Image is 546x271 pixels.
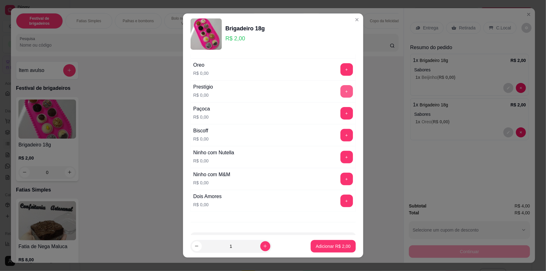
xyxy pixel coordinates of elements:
p: R$ 0,00 [193,114,210,120]
button: Close [352,15,362,25]
p: R$ 0,00 [193,92,213,98]
button: increase-product-quantity [260,241,270,251]
p: R$ 0,00 [193,70,209,76]
div: Ninho com Nutella [193,149,234,156]
button: add [340,63,353,76]
button: add [340,195,353,207]
div: Prestígio [193,83,213,91]
button: add [340,129,353,141]
p: R$ 0,00 [193,136,209,142]
button: Adicionar R$ 2,00 [311,240,355,253]
div: Paçoca [193,105,210,113]
p: R$ 0,00 [193,202,222,208]
p: R$ 2,00 [226,34,265,43]
div: Biscoff [193,127,209,135]
div: Oreo [193,61,209,69]
img: product-image [191,18,222,50]
p: Adicionar R$ 2,00 [316,243,350,249]
p: R$ 0,00 [193,158,234,164]
button: decrease-product-quantity [192,241,202,251]
div: Ninho com M&M [193,171,230,178]
div: Brigadeiro 18g [226,24,265,33]
button: add [340,107,353,120]
button: add [340,85,353,98]
div: Dois Amores [193,193,222,200]
button: add [340,173,353,185]
button: add [340,151,353,163]
p: R$ 0,00 [193,180,230,186]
